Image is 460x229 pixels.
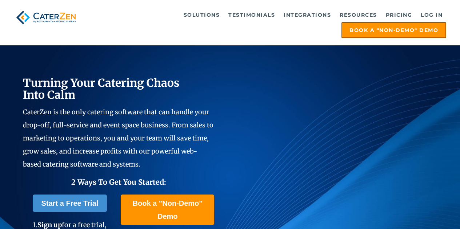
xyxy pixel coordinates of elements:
[121,195,214,225] a: Book a "Non-Demo" Demo
[23,108,213,168] span: CaterZen is the only catering software that can handle your drop-off, full-service and event spac...
[341,22,446,38] a: Book a "Non-Demo" Demo
[417,8,446,22] a: Log in
[33,195,107,212] a: Start a Free Trial
[382,8,416,22] a: Pricing
[180,8,224,22] a: Solutions
[395,201,452,221] iframe: Help widget launcher
[336,8,381,22] a: Resources
[71,177,166,187] span: 2 Ways To Get You Started:
[87,8,446,38] div: Navigation Menu
[37,221,62,229] span: Sign up
[23,76,180,102] span: Turning Your Catering Chaos Into Calm
[225,8,279,22] a: Testimonials
[280,8,335,22] a: Integrations
[14,8,78,27] img: caterzen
